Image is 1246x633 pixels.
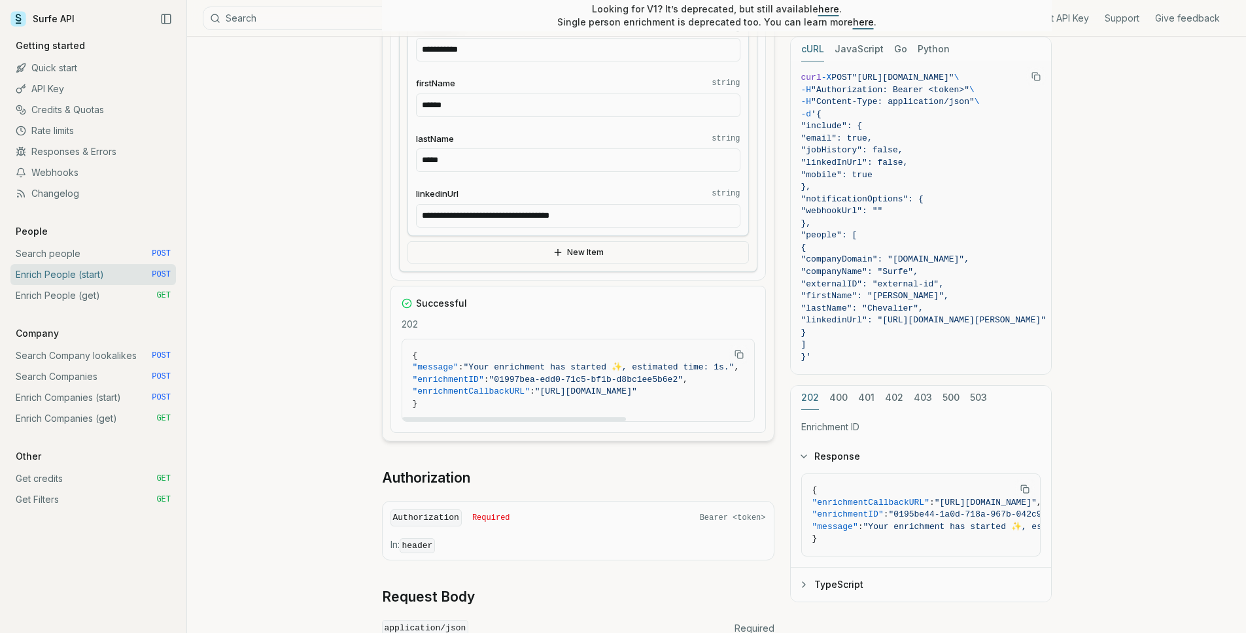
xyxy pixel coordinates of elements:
[413,386,530,396] span: "enrichmentCallbackURL"
[801,194,924,204] span: "notificationOptions": {
[801,420,1041,434] p: Enrichment ID
[10,387,176,408] a: Enrich Companies (start) POST
[852,73,954,82] span: "[URL][DOMAIN_NAME]"
[390,538,766,553] p: In:
[10,78,176,99] a: API Key
[801,267,918,277] span: "companyName": "Surfe",
[402,318,755,331] p: 202
[382,469,470,487] a: Authorization
[10,366,176,387] a: Search Companies POST
[801,386,819,410] button: 202
[10,450,46,463] p: Other
[811,97,975,107] span: "Content-Type: application/json"
[818,3,839,14] a: here
[889,509,1082,519] span: "0195be44-1a0d-718a-967b-042c9d17ffd7"
[1026,67,1046,86] button: Copy Text
[10,58,176,78] a: Quick start
[712,188,740,199] code: string
[382,588,475,606] a: Request Body
[400,538,436,553] code: header
[1015,479,1035,499] button: Copy Text
[416,133,454,145] span: lastName
[975,97,980,107] span: \
[835,37,884,61] button: JavaScript
[801,230,857,240] span: "people": [
[152,351,171,361] span: POST
[152,371,171,382] span: POST
[413,351,418,360] span: {
[10,408,176,429] a: Enrich Companies (get) GET
[858,386,874,410] button: 401
[712,133,740,144] code: string
[801,243,806,252] span: {
[729,345,749,364] button: Copy Text
[801,85,812,95] span: -H
[884,509,889,519] span: :
[801,121,863,131] span: "include": {
[10,489,176,510] a: Get Filters GET
[1039,12,1089,25] a: Get API Key
[812,485,818,495] span: {
[829,386,848,410] button: 400
[914,386,932,410] button: 403
[530,386,535,396] span: :
[801,328,806,337] span: }
[801,37,824,61] button: cURL
[156,473,171,484] span: GET
[811,109,822,119] span: '{
[459,362,464,372] span: :
[801,303,924,313] span: "lastName": "Chevalier",
[791,473,1051,567] div: Response
[894,37,907,61] button: Go
[203,7,530,30] button: Search⌘K
[812,522,858,532] span: "message"
[10,327,64,340] p: Company
[801,218,812,228] span: },
[10,39,90,52] p: Getting started
[831,73,852,82] span: POST
[801,206,883,216] span: "webhookUrl": ""
[700,513,766,523] span: Bearer <token>
[10,99,176,120] a: Credits & Quotas
[402,297,755,310] div: Successful
[10,285,176,306] a: Enrich People (get) GET
[10,345,176,366] a: Search Company lookalikes POST
[1037,498,1042,507] span: ,
[822,73,832,82] span: -X
[801,254,969,264] span: "companyDomain": "[DOMAIN_NAME]",
[801,291,949,301] span: "firstName": "[PERSON_NAME]",
[801,97,812,107] span: -H
[791,439,1051,473] button: Response
[1155,12,1220,25] a: Give feedback
[10,162,176,183] a: Webhooks
[858,522,863,532] span: :
[10,141,176,162] a: Responses & Errors
[407,241,749,264] button: New Item
[156,290,171,301] span: GET
[557,3,876,29] p: Looking for V1? It’s deprecated, but still available . Single person enrichment is deprecated too...
[811,85,969,95] span: "Authorization: Bearer <token>"
[801,133,873,143] span: "email": true,
[885,386,903,410] button: 402
[801,158,909,167] span: "linkedInUrl": false,
[801,315,1046,325] span: "linkedinUrl": "[URL][DOMAIN_NAME][PERSON_NAME]"
[712,78,740,88] code: string
[484,375,489,385] span: :
[801,279,944,289] span: "externalID": "external-id",
[156,9,176,29] button: Collapse Sidebar
[801,145,903,155] span: "jobHistory": false,
[10,243,176,264] a: Search people POST
[413,375,484,385] span: "enrichmentID"
[970,386,987,410] button: 503
[812,534,818,543] span: }
[954,73,960,82] span: \
[801,109,812,119] span: -d
[863,522,1169,532] span: "Your enrichment has started ✨, estimated time: 2 seconds."
[734,362,739,372] span: ,
[683,375,688,385] span: ,
[801,73,822,82] span: curl
[152,248,171,259] span: POST
[464,362,735,372] span: "Your enrichment has started ✨, estimated time: 1s."
[413,399,418,409] span: }
[416,188,459,200] span: linkedinUrl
